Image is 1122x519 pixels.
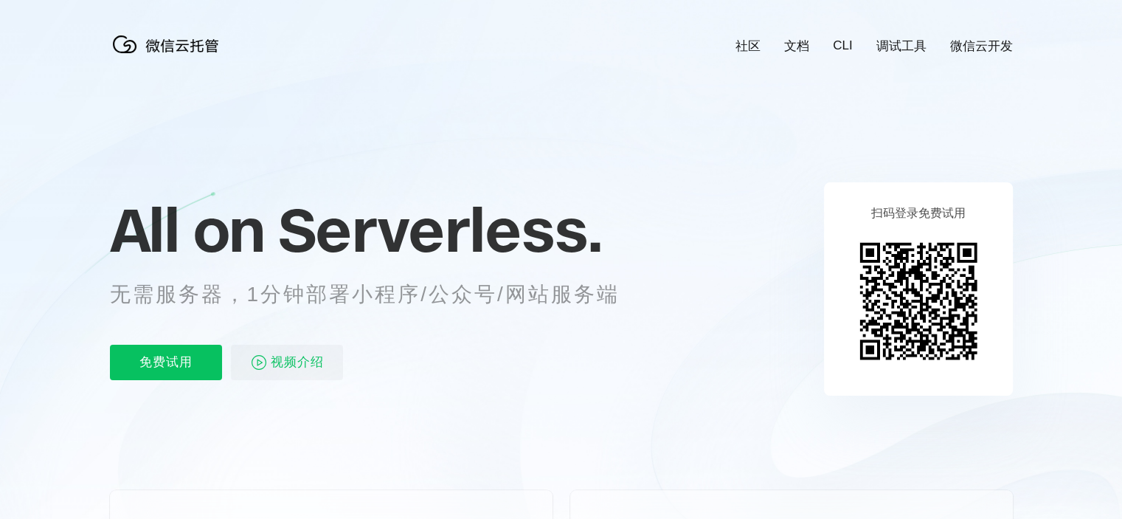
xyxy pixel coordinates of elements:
a: 调试工具 [876,38,927,55]
span: Serverless. [278,193,602,267]
img: video_play.svg [250,354,268,371]
img: 微信云托管 [110,30,228,59]
a: 微信云托管 [110,49,228,61]
span: All on [110,193,264,267]
p: 免费试用 [110,345,222,380]
a: 文档 [784,38,809,55]
a: CLI [833,38,852,53]
a: 社区 [735,38,761,55]
p: 无需服务器，1分钟部署小程序/公众号/网站服务端 [110,280,647,309]
p: 扫码登录免费试用 [871,206,966,221]
a: 微信云开发 [950,38,1013,55]
span: 视频介绍 [271,345,324,380]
